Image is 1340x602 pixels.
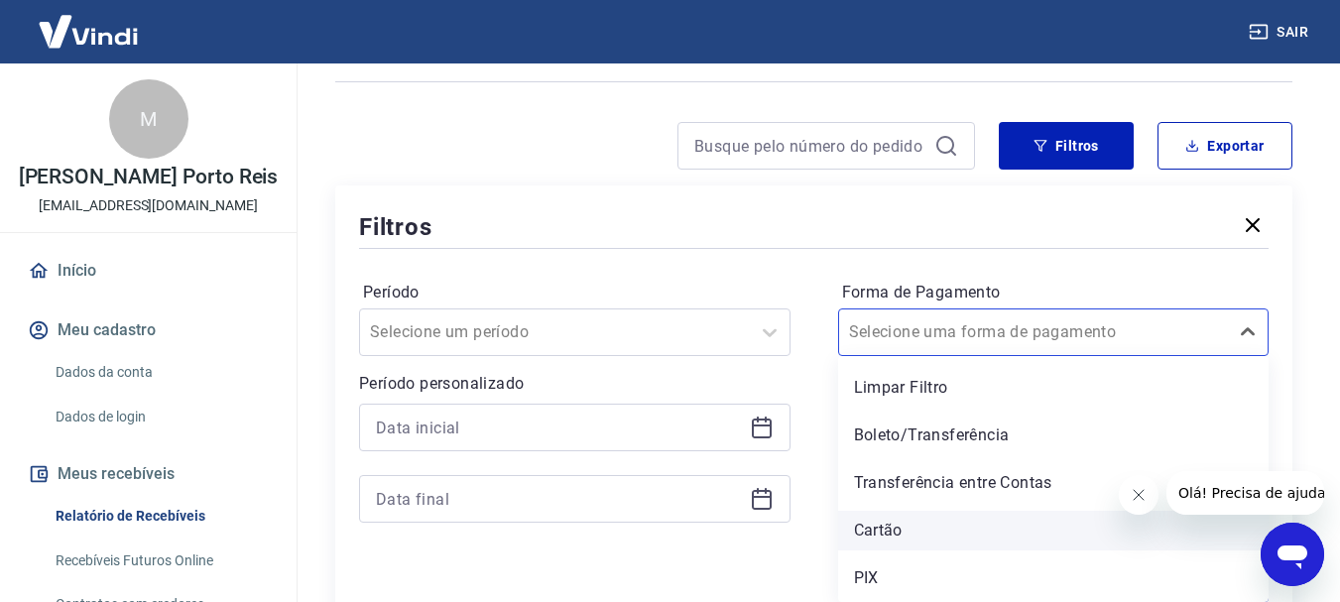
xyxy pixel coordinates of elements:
[838,463,1270,503] div: Transferência entre Contas
[694,131,926,161] input: Busque pelo número do pedido
[359,211,432,243] h5: Filtros
[39,195,258,216] p: [EMAIL_ADDRESS][DOMAIN_NAME]
[19,167,279,187] p: [PERSON_NAME] Porto Reis
[109,79,188,159] div: M
[24,308,273,352] button: Meu cadastro
[24,452,273,496] button: Meus recebíveis
[838,416,1270,455] div: Boleto/Transferência
[1119,475,1158,515] iframe: Fechar mensagem
[1166,471,1324,515] iframe: Mensagem da empresa
[24,249,273,293] a: Início
[376,484,742,514] input: Data final
[1245,14,1316,51] button: Sair
[838,368,1270,408] div: Limpar Filtro
[1261,523,1324,586] iframe: Botão para abrir a janela de mensagens
[48,496,273,537] a: Relatório de Recebíveis
[842,281,1266,304] label: Forma de Pagamento
[24,1,153,61] img: Vindi
[48,397,273,437] a: Dados de login
[999,122,1134,170] button: Filtros
[376,413,742,442] input: Data inicial
[838,511,1270,550] div: Cartão
[838,558,1270,598] div: PIX
[12,14,167,30] span: Olá! Precisa de ajuda?
[48,352,273,393] a: Dados da conta
[363,281,787,304] label: Período
[1157,122,1292,170] button: Exportar
[48,541,273,581] a: Recebíveis Futuros Online
[359,372,791,396] p: Período personalizado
